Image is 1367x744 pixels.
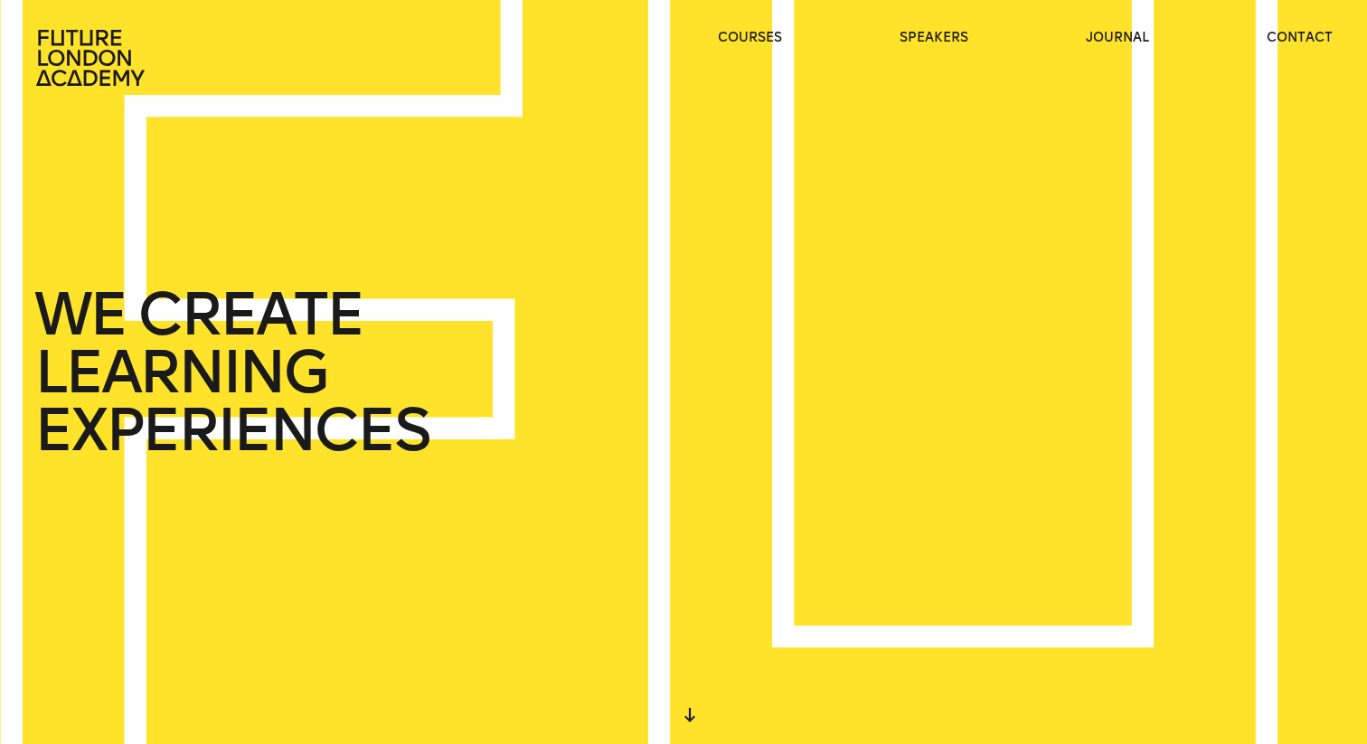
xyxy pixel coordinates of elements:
span: EXPERIENCES [34,401,429,459]
a: contact [1267,29,1333,47]
span: CREATE [137,286,363,344]
a: speakers [900,29,968,47]
span: LEARNING [34,344,327,401]
span: WE [34,286,126,344]
a: courses [718,29,782,47]
a: journal [1086,29,1149,47]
